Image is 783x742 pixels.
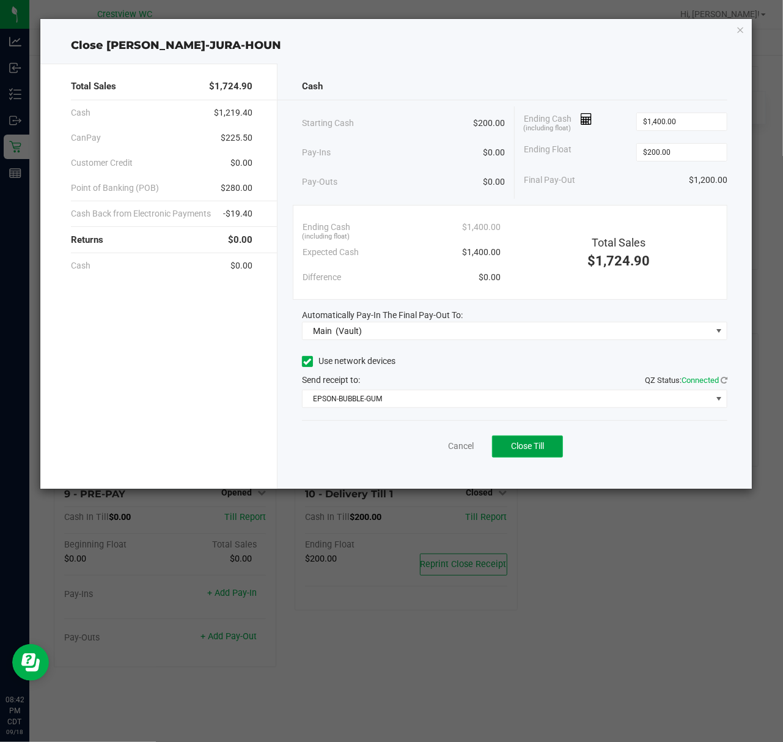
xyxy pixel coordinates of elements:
[303,390,711,407] span: EPSON-BUBBLE-GUM
[302,355,395,368] label: Use network devices
[448,440,474,453] a: Cancel
[71,132,101,144] span: CanPay
[71,182,159,195] span: Point of Banking (POB)
[214,106,252,119] span: $1,219.40
[645,376,727,385] span: QZ Status:
[302,80,323,94] span: Cash
[71,207,211,220] span: Cash Back from Electronic Payments
[230,259,252,272] span: $0.00
[524,174,575,187] span: Final Pay-Out
[221,182,252,195] span: $280.00
[228,233,252,247] span: $0.00
[71,157,133,169] span: Customer Credit
[302,146,331,159] span: Pay-Ins
[40,37,752,54] div: Close [PERSON_NAME]-JURA-HOUN
[463,246,501,259] span: $1,400.00
[71,227,252,253] div: Returns
[523,124,571,134] span: (including float)
[303,221,350,234] span: Ending Cash
[302,310,463,320] span: Automatically Pay-In The Final Pay-Out To:
[483,146,505,159] span: $0.00
[12,644,49,681] iframe: Resource center
[303,271,341,284] span: Difference
[524,113,592,131] span: Ending Cash
[483,176,505,188] span: $0.00
[587,253,650,269] span: $1,724.90
[303,246,359,259] span: Expected Cash
[230,157,252,169] span: $0.00
[336,326,362,336] span: (Vault)
[524,143,572,161] span: Ending Float
[223,207,252,220] span: -$19.40
[689,174,727,187] span: $1,200.00
[209,80,252,94] span: $1,724.90
[511,441,544,451] span: Close Till
[592,236,645,249] span: Total Sales
[71,106,90,119] span: Cash
[479,271,501,284] span: $0.00
[302,375,360,385] span: Send receipt to:
[492,436,563,458] button: Close Till
[302,232,350,242] span: (including float)
[682,376,719,385] span: Connected
[473,117,505,130] span: $200.00
[314,326,333,336] span: Main
[71,259,90,272] span: Cash
[221,132,252,144] span: $225.50
[463,221,501,234] span: $1,400.00
[302,117,354,130] span: Starting Cash
[71,80,116,94] span: Total Sales
[302,176,337,188] span: Pay-Outs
